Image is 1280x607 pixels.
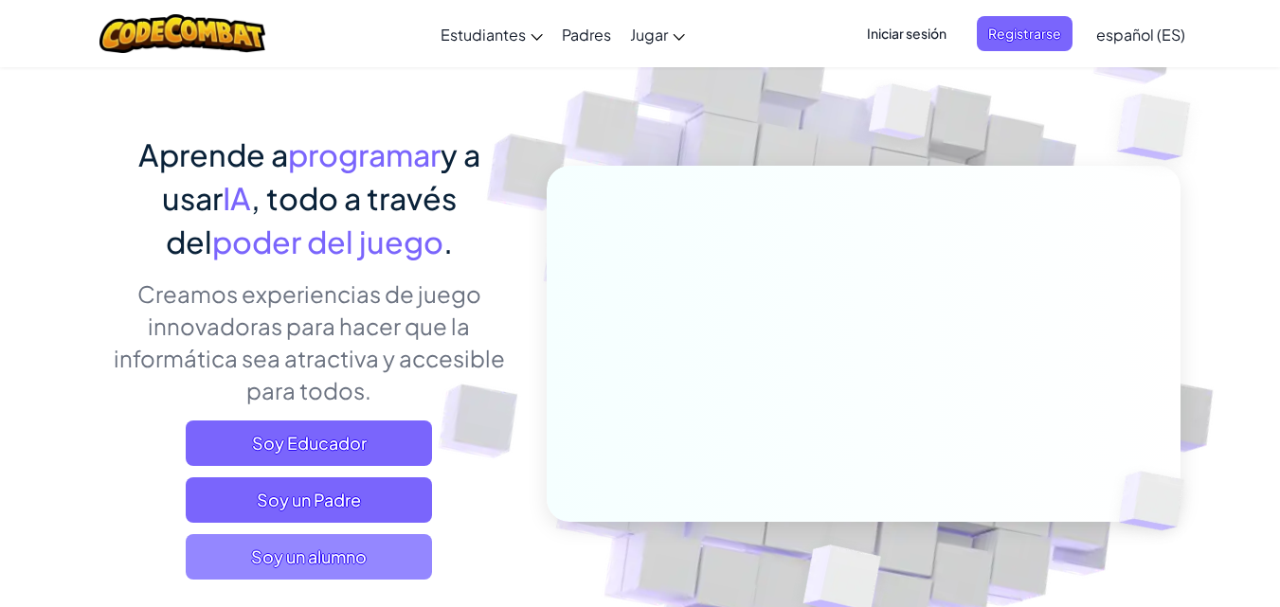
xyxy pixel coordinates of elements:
[186,477,432,523] a: Soy un Padre
[1096,25,1185,45] span: español (ES)
[856,16,958,51] button: Iniciar sesión
[288,135,441,173] span: programar
[441,25,526,45] span: Estudiantes
[630,25,668,45] span: Jugar
[212,223,443,260] span: poder del juego
[1087,9,1195,60] a: español (ES)
[166,179,457,260] span: , todo a través del
[223,179,251,217] span: IA
[552,9,621,60] a: Padres
[431,9,552,60] a: Estudiantes
[138,135,288,173] span: Aprende a
[100,277,518,406] p: Creamos experiencias de juego innovadoras para hacer que la informática sea atractiva y accesible...
[977,16,1073,51] button: Registrarse
[1087,432,1229,570] img: Overlap cubes
[99,14,265,53] img: CodeCombat logo
[186,420,432,466] a: Soy Educador
[833,46,969,187] img: Overlap cubes
[186,534,432,580] button: Soy un alumno
[621,9,694,60] a: Jugar
[1079,47,1243,207] img: Overlap cubes
[443,223,453,260] span: .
